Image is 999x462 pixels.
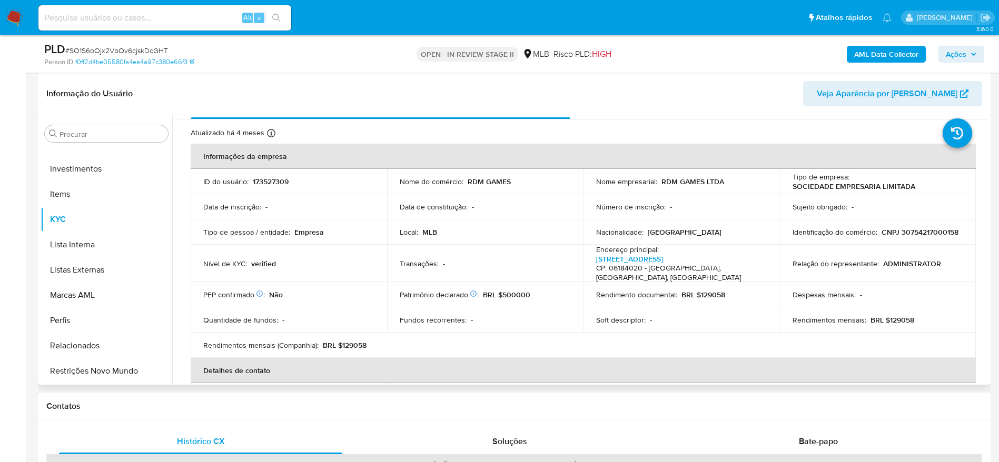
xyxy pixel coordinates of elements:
[860,290,862,299] p: -
[917,13,976,23] p: lucas.santiago@mercadolivre.com
[799,435,838,447] span: Bate-papo
[817,81,957,106] span: Veja Aparência por [PERSON_NAME]
[483,290,530,299] p: BRL $500000
[852,202,854,212] p: -
[883,13,892,22] a: Notificações
[294,227,324,237] p: Empresa
[191,144,976,169] th: Informações da empresa
[75,57,194,67] a: f0ff2d4be05580fa4ea4a97c380e66f3
[592,48,611,60] span: HIGH
[793,259,879,268] p: Relação do representante :
[793,315,866,325] p: Rendimentos mensais :
[980,12,991,23] a: Sair
[596,245,659,254] p: Endereço principal :
[60,129,164,139] input: Procurar
[596,290,677,299] p: Rendimento documental :
[522,48,549,60] div: MLB
[793,290,856,299] p: Despesas mensais :
[400,177,463,186] p: Nome do comércio :
[793,182,915,191] p: SOCIEDADE EMPRESARIA LIMITADA
[596,264,763,282] h4: CP: 06184020 - [GEOGRAPHIC_DATA], [GEOGRAPHIC_DATA], [GEOGRAPHIC_DATA]
[417,47,518,62] p: OPEN - IN REVIEW STAGE II
[41,358,172,384] button: Restrições Novo Mundo
[946,46,966,63] span: Ações
[41,308,172,333] button: Perfis
[803,81,982,106] button: Veja Aparência por [PERSON_NAME]
[596,227,644,237] p: Nacionalidade :
[400,259,439,268] p: Transações :
[203,315,278,325] p: Quantidade de fundos :
[265,11,287,25] button: search-icon
[46,88,133,99] h1: Informação do Usuário
[177,435,225,447] span: Histórico CX
[265,202,268,212] p: -
[596,254,663,264] a: [STREET_ADDRESS]
[243,13,252,23] span: Alt
[203,177,249,186] p: ID do usuário :
[191,128,264,138] p: Atualizado há 4 meses
[41,156,172,182] button: Investimentos
[41,257,172,283] button: Listas Externas
[41,283,172,308] button: Marcas AML
[847,46,926,63] button: AML Data Collector
[400,227,418,237] p: Local :
[191,358,976,383] th: Detalhes de contato
[269,290,283,299] p: Não
[251,259,276,268] p: verified
[472,202,474,212] p: -
[793,172,849,182] p: Tipo de empresa :
[681,290,725,299] p: BRL $129058
[854,46,918,63] b: AML Data Collector
[203,202,261,212] p: Data de inscrição :
[670,202,672,212] p: -
[443,259,445,268] p: -
[661,177,724,186] p: RDM GAMES LTDA
[41,232,172,257] button: Lista Interna
[253,177,289,186] p: 173527309
[41,182,172,207] button: Items
[203,340,319,350] p: Rendimentos mensais (Companhia) :
[471,315,473,325] p: -
[46,401,982,411] h1: Contatos
[203,290,265,299] p: PEP confirmado :
[596,177,657,186] p: Nome empresarial :
[938,46,984,63] button: Ações
[258,13,261,23] span: s
[38,11,291,25] input: Pesquise usuários ou casos...
[882,227,958,237] p: CNPJ 30754217000158
[883,259,941,268] p: ADMINISTRATOR
[648,227,721,237] p: [GEOGRAPHIC_DATA]
[596,315,646,325] p: Soft descriptor :
[44,57,73,67] b: Person ID
[49,129,57,138] button: Procurar
[650,315,652,325] p: -
[41,207,172,232] button: KYC
[323,340,367,350] p: BRL $129058
[203,259,247,268] p: Nível de KYC :
[44,41,65,57] b: PLD
[553,48,611,60] span: Risco PLD:
[976,25,994,33] span: 3.160.0
[65,45,168,56] span: # SO1S6oOjx2VbQv6cjskDcGHT
[468,177,511,186] p: RDM GAMES
[41,333,172,358] button: Relacionados
[793,227,877,237] p: Identificação do comércio :
[492,435,527,447] span: Soluções
[871,315,914,325] p: BRL $129058
[422,227,437,237] p: MLB
[596,202,666,212] p: Número de inscrição :
[793,202,847,212] p: Sujeito obrigado :
[400,315,467,325] p: Fundos recorrentes :
[816,12,872,23] span: Atalhos rápidos
[400,290,479,299] p: Patrimônio declarado :
[203,227,290,237] p: Tipo de pessoa / entidade :
[400,202,468,212] p: Data de constituição :
[282,315,284,325] p: -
